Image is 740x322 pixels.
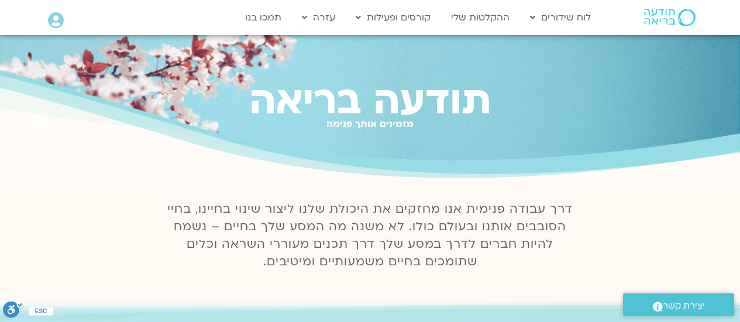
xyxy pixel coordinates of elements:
[296,6,341,29] a: עזרה
[239,6,287,29] a: תמכו בנו
[524,6,597,29] a: לוח שידורים
[644,9,696,26] img: תודעה בריאה
[350,6,436,29] a: קורסים ופעילות
[445,6,515,29] a: ההקלטות שלי
[663,298,705,314] span: יצירת קשר
[161,200,580,271] p: דרך עבודה פנימית אנו מחזקים את היכולת שלנו ליצור שינוי בחיינו, בחיי הסובבים אותנו ובעולם כולו. לא...
[623,293,734,316] a: יצירת קשר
